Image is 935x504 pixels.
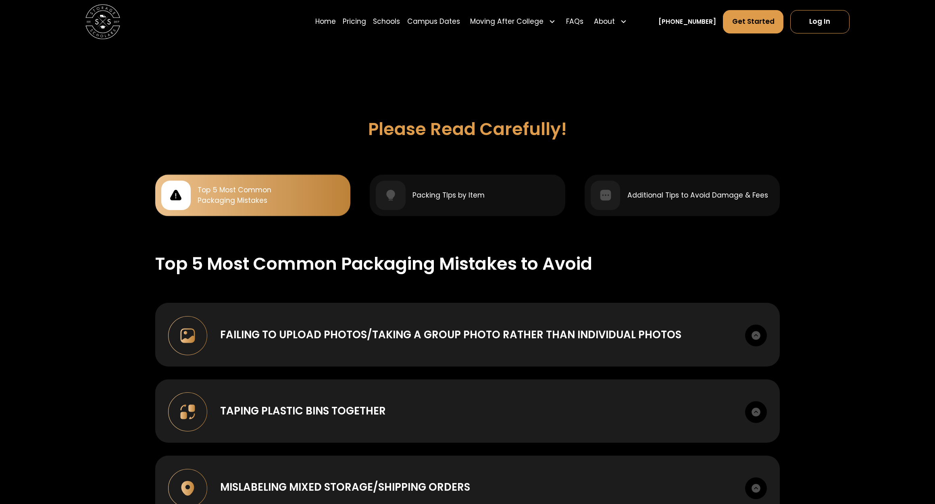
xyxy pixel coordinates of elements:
div: Moving After College [467,10,559,34]
h3: Please Read Carefully! [368,119,567,140]
a: Pricing [343,10,366,34]
a: Get Started [723,10,783,33]
div: Top 5 Most Common Packaging Mistakes to Avoid [155,251,592,277]
div: Additional Tips to Avoid Damage & Fees [627,190,768,201]
div: About [591,10,631,34]
a: Campus Dates [407,10,460,34]
div: Top 5 Most Common Packaging Mistakes [198,185,271,206]
div: Packing TIps by Item [412,190,485,201]
a: Home [315,10,336,34]
img: Storage Scholars main logo [85,4,120,39]
div: Mislabeling mixed storage/shipping orders [220,479,470,495]
div: Taping plastic bins together [220,403,386,419]
a: Log In [790,10,849,33]
a: Schools [373,10,400,34]
div: Failing to upload photos/taking a group photo rather than individual photos [220,327,681,343]
a: [PHONE_NUMBER] [658,17,716,27]
a: FAQs [566,10,583,34]
div: About [594,17,615,27]
div: Moving After College [470,17,544,27]
a: home [85,4,120,39]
